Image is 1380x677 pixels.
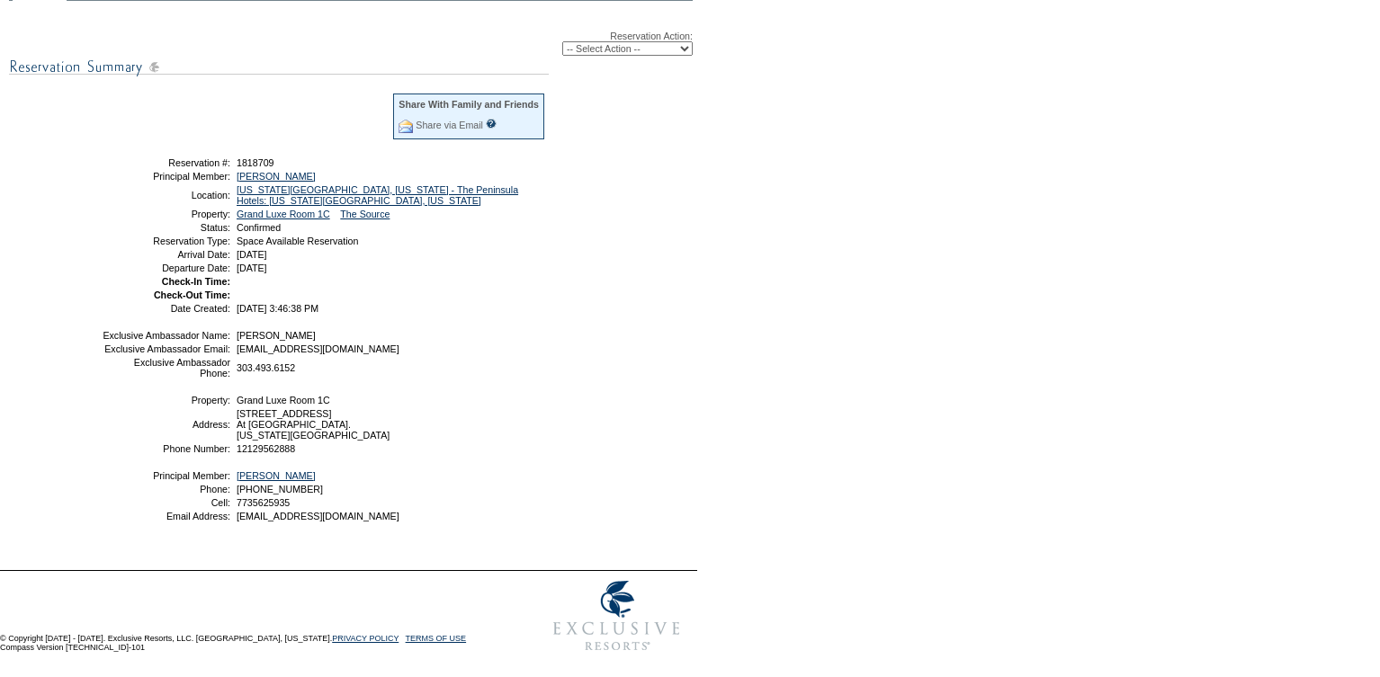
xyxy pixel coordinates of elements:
a: [PERSON_NAME] [237,470,316,481]
span: [DATE] 3:46:38 PM [237,303,318,314]
span: [EMAIL_ADDRESS][DOMAIN_NAME] [237,511,399,521]
span: [STREET_ADDRESS] At [GEOGRAPHIC_DATA]. [US_STATE][GEOGRAPHIC_DATA] [237,408,390,441]
div: Reservation Action: [9,31,693,56]
span: [PHONE_NUMBER] [237,484,323,494]
td: Date Created: [102,303,230,314]
td: Principal Member: [102,470,230,481]
img: Exclusive Resorts [536,571,697,661]
strong: Check-Out Time: [154,290,230,300]
span: 303.493.6152 [237,362,295,373]
a: The Source [340,209,390,219]
span: [DATE] [237,249,267,260]
td: Exclusive Ambassador Email: [102,343,230,354]
td: Exclusive Ambassador Phone: [102,357,230,379]
input: What is this? [486,119,497,129]
a: [PERSON_NAME] [237,171,316,182]
span: 12129562888 [237,443,295,454]
span: Grand Luxe Room 1C [237,395,330,405]
td: Address: [102,408,230,441]
td: Phone Number: [102,443,230,454]
span: Confirmed [237,222,281,233]
td: Arrival Date: [102,249,230,260]
td: Reservation #: [102,157,230,168]
td: Exclusive Ambassador Name: [102,330,230,341]
a: Grand Luxe Room 1C [237,209,330,219]
span: Space Available Reservation [237,236,358,246]
td: Departure Date: [102,263,230,273]
span: [DATE] [237,263,267,273]
strong: Check-In Time: [162,276,230,287]
td: Email Address: [102,511,230,521]
td: Reservation Type: [102,236,230,246]
td: Cell: [102,497,230,508]
a: Share via Email [416,120,483,130]
a: [US_STATE][GEOGRAPHIC_DATA], [US_STATE] - The Peninsula Hotels: [US_STATE][GEOGRAPHIC_DATA], [US_... [237,184,518,206]
div: Share With Family and Friends [399,99,539,110]
td: Principal Member: [102,171,230,182]
span: 7735625935 [237,497,290,508]
td: Property: [102,209,230,219]
img: subTtlResSummary.gif [9,56,549,78]
td: Location: [102,184,230,206]
td: Status: [102,222,230,233]
td: Phone: [102,484,230,494]
a: TERMS OF USE [406,634,467,643]
span: [EMAIL_ADDRESS][DOMAIN_NAME] [237,343,399,354]
span: 1818709 [237,157,274,168]
span: [PERSON_NAME] [237,330,316,341]
a: PRIVACY POLICY [332,634,399,643]
td: Property: [102,395,230,405]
